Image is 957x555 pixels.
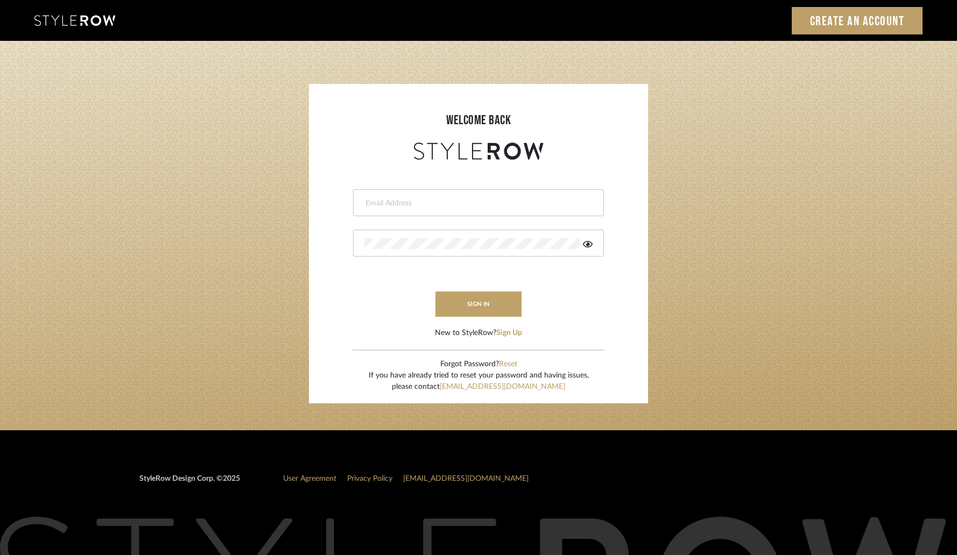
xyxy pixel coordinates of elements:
a: [EMAIL_ADDRESS][DOMAIN_NAME] [403,475,529,482]
a: Create an Account [792,7,923,34]
div: If you have already tried to reset your password and having issues, please contact [369,370,589,393]
button: sign in [435,291,522,317]
button: Sign Up [496,328,522,339]
div: Forgot Password? [369,359,589,370]
input: Email Address [364,198,590,209]
div: StyleRow Design Corp. ©2025 [139,473,240,493]
div: New to StyleRow? [435,328,522,339]
a: [EMAIL_ADDRESS][DOMAIN_NAME] [440,383,565,390]
a: Privacy Policy [347,475,392,482]
button: Reset [499,359,517,370]
a: User Agreement [283,475,336,482]
div: welcome back [320,111,637,130]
